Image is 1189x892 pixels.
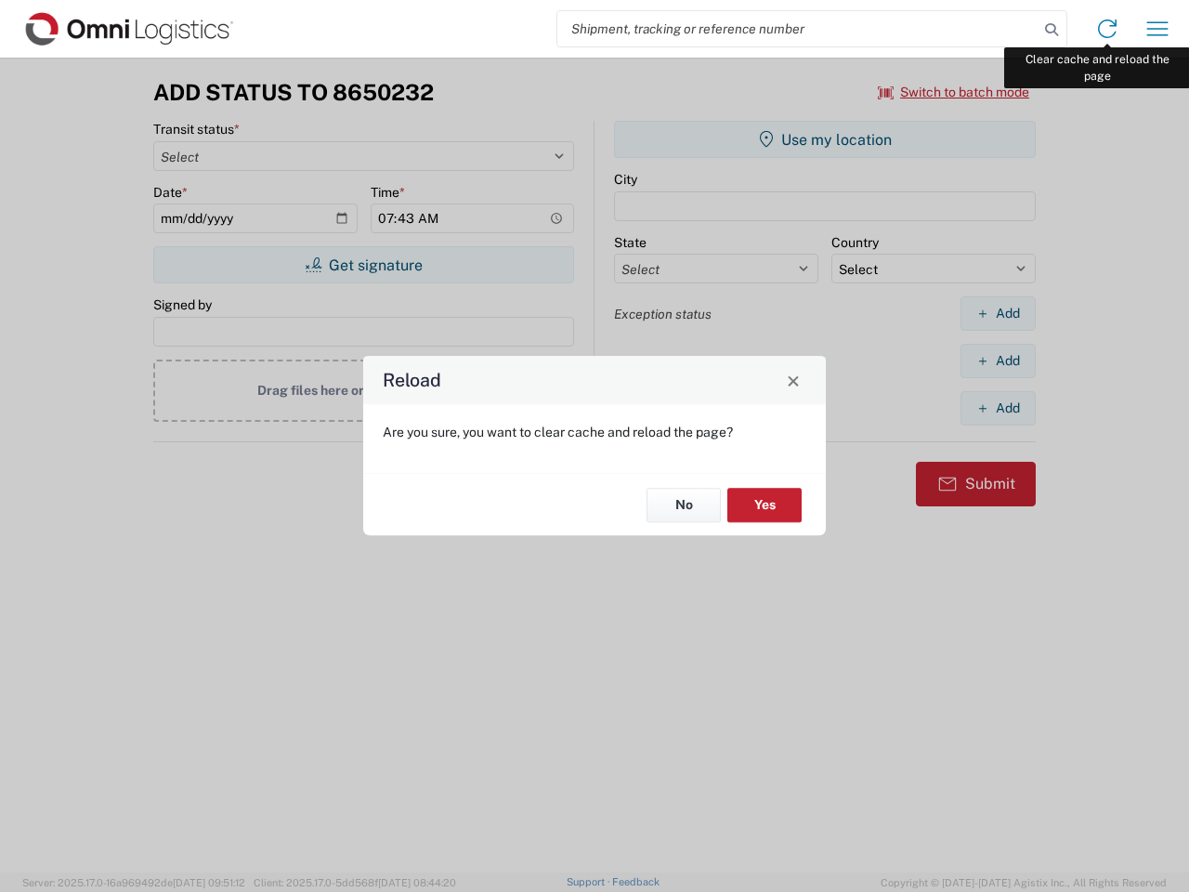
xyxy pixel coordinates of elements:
input: Shipment, tracking or reference number [557,11,1039,46]
button: No [647,488,721,522]
button: Close [780,367,806,393]
h4: Reload [383,367,441,394]
p: Are you sure, you want to clear cache and reload the page? [383,424,806,440]
button: Yes [727,488,802,522]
